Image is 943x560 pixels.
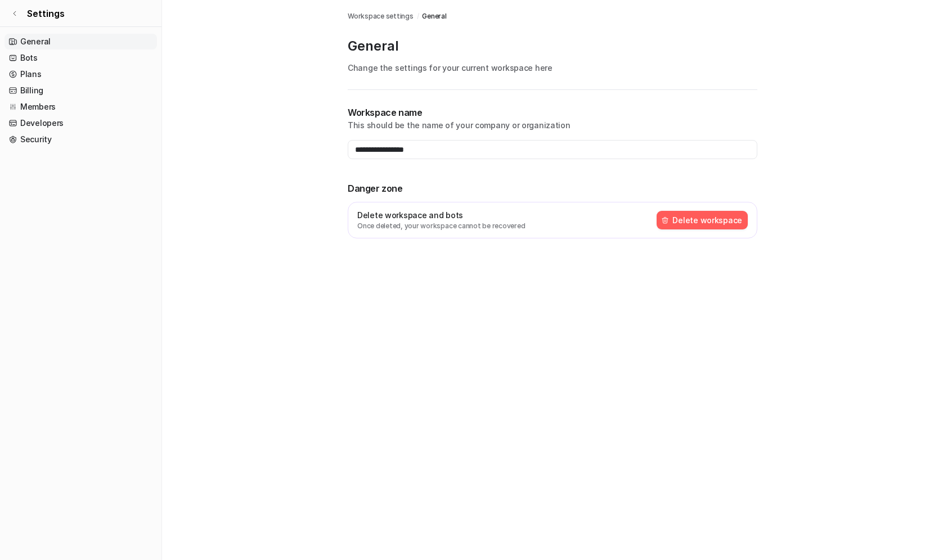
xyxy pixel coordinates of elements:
[348,119,757,131] p: This should be the name of your company or organization
[657,211,748,229] button: Delete workspace
[27,7,65,20] span: Settings
[348,37,757,55] p: General
[5,34,157,49] a: General
[357,221,525,231] p: Once deleted, your workspace cannot be recovered
[5,66,157,82] a: Plans
[348,182,757,195] p: Danger zone
[357,209,525,221] p: Delete workspace and bots
[5,99,157,115] a: Members
[348,106,757,119] p: Workspace name
[5,50,157,66] a: Bots
[348,62,757,74] p: Change the settings for your current workspace here
[5,132,157,147] a: Security
[5,83,157,98] a: Billing
[417,11,419,21] span: /
[5,115,157,131] a: Developers
[348,11,414,21] a: Workspace settings
[422,11,446,21] a: General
